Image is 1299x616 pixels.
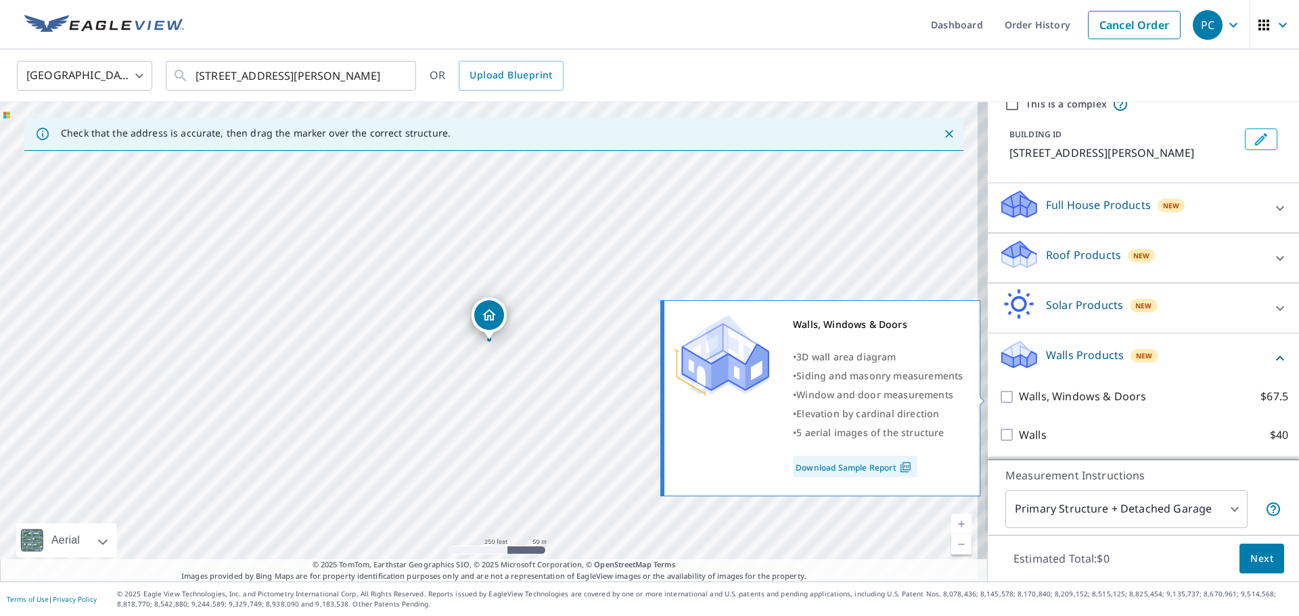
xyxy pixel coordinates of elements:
[654,559,676,569] a: Terms
[796,407,939,420] span: Elevation by cardinal direction
[1245,128,1277,150] button: Edit building 1
[675,315,769,396] img: Premium
[1005,490,1248,528] div: Primary Structure + Detached Garage
[940,125,958,143] button: Close
[7,595,97,603] p: |
[999,239,1288,277] div: Roof ProductsNew
[430,61,564,91] div: OR
[793,348,963,366] div: •
[472,298,507,339] div: Dropped pin, building 1, Residential property, 206 10th Ave Slater, IA 50244
[459,61,563,91] a: Upload Blueprint
[951,514,972,534] a: Current Level 17, Zoom In
[1019,388,1146,405] p: Walls, Windows & Doors
[999,339,1288,377] div: Walls ProductsNew
[1239,544,1284,574] button: Next
[7,594,49,604] a: Terms of Use
[796,388,953,401] span: Window and door measurements
[1046,347,1124,363] p: Walls Products
[793,385,963,404] div: •
[796,369,963,382] span: Siding and masonry measurements
[1009,128,1062,140] p: BUILDING ID
[1005,467,1281,483] p: Measurement Instructions
[1260,388,1288,405] p: $67.5
[999,289,1288,327] div: Solar ProductsNew
[1193,10,1223,40] div: PC
[793,315,963,334] div: Walls, Windows & Doors
[1265,501,1281,517] span: Your report will include the primary structure and a detached garage if one exists.
[999,189,1288,227] div: Full House ProductsNew
[53,594,97,604] a: Privacy Policy
[1250,550,1273,567] span: Next
[793,404,963,423] div: •
[313,559,676,571] span: © 2025 TomTom, Earthstar Geographics SIO, © 2025 Microsoft Corporation, ©
[793,423,963,442] div: •
[117,589,1292,609] p: © 2025 Eagle View Technologies, Inc. and Pictometry International Corp. All Rights Reserved. Repo...
[24,15,184,35] img: EV Logo
[196,57,388,95] input: Search by address or latitude-longitude
[1136,350,1153,361] span: New
[1046,247,1121,263] p: Roof Products
[1009,145,1239,161] p: [STREET_ADDRESS][PERSON_NAME]
[1019,427,1047,444] p: Walls
[61,127,451,139] p: Check that the address is accurate, then drag the marker over the correct structure.
[594,559,651,569] a: OpenStreetMap
[1003,544,1120,573] p: Estimated Total: $0
[1026,97,1107,111] label: This is a complex
[1088,11,1181,39] a: Cancel Order
[1133,250,1150,261] span: New
[796,350,896,363] span: 3D wall area diagram
[1046,197,1151,213] p: Full House Products
[470,67,552,84] span: Upload Blueprint
[1046,297,1123,313] p: Solar Products
[896,461,915,473] img: Pdf Icon
[1135,300,1152,311] span: New
[17,57,152,95] div: [GEOGRAPHIC_DATA]
[796,426,944,439] span: 5 aerial images of the structure
[951,534,972,554] a: Current Level 17, Zoom Out
[793,366,963,385] div: •
[16,523,117,557] div: Aerial
[1163,200,1180,211] span: New
[47,523,84,557] div: Aerial
[793,456,917,477] a: Download Sample Report
[1270,427,1288,444] p: $40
